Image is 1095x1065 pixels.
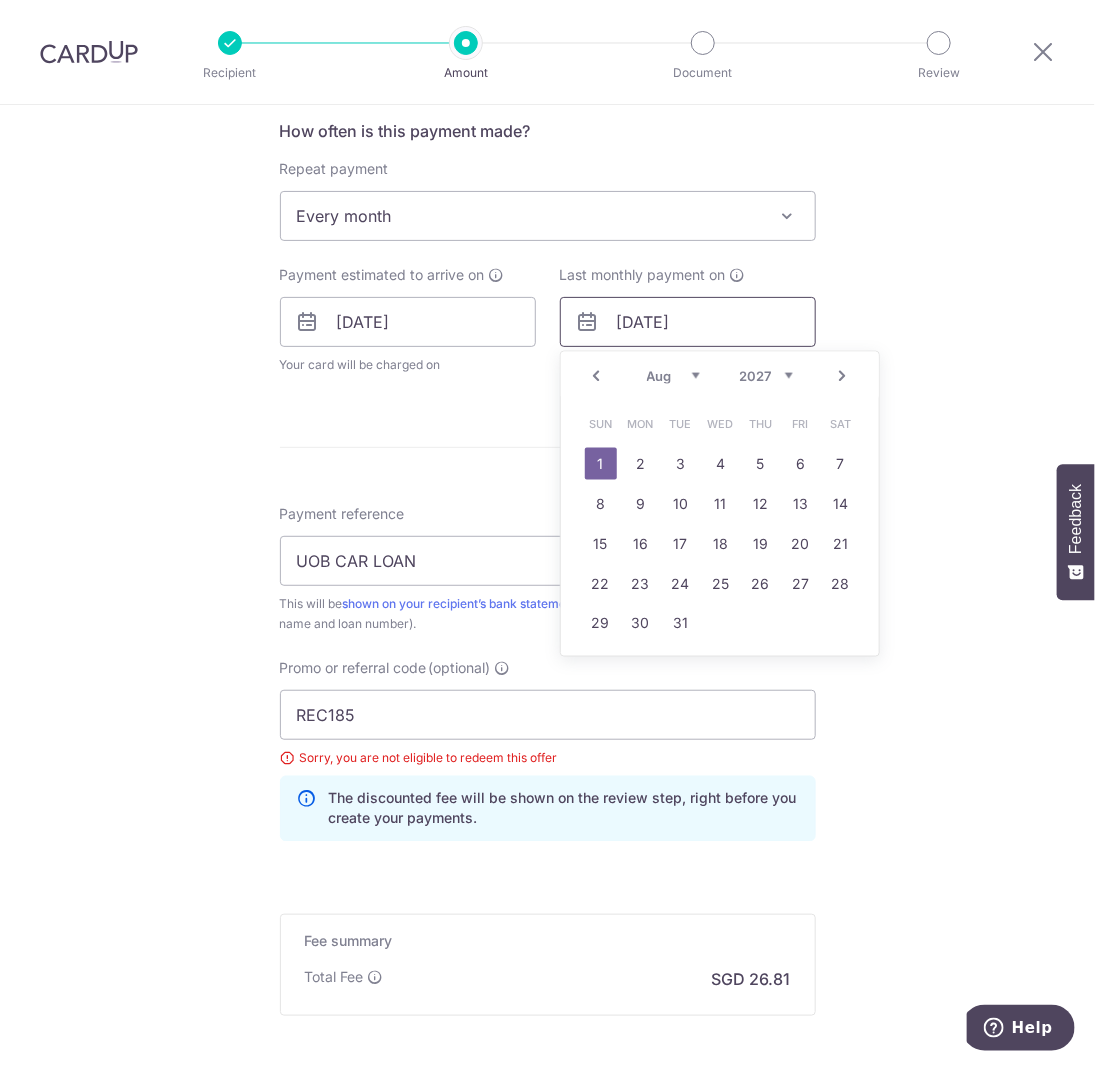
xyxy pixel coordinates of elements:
a: 18 [705,528,737,560]
a: 25 [705,568,737,600]
span: Sunday [585,408,617,440]
span: Wednesday [705,408,737,440]
a: 3 [665,448,697,480]
span: Saturday [825,408,857,440]
span: Monday [625,408,657,440]
p: Total Fee [305,967,364,987]
a: 4 [705,448,737,480]
a: 15 [585,528,617,560]
a: 10 [665,488,697,520]
div: Sorry, you are not eligible to redeem this offer [280,748,816,768]
a: shown on your recipient’s bank statement [343,596,578,611]
span: Feedback [1067,484,1085,554]
a: 31 [665,608,697,640]
a: 14 [825,488,857,520]
h5: How often is this payment made? [280,119,816,143]
img: CardUp [40,40,138,64]
p: Amount [392,63,540,83]
a: 7 [825,448,857,480]
input: DD / MM / YYYY [560,297,816,347]
a: Next [831,364,855,388]
span: Payment reference [280,504,405,524]
span: Promo or referral code [280,658,427,678]
a: 29 [585,608,617,640]
a: 24 [665,568,697,600]
a: 26 [745,568,777,600]
span: Friday [785,408,817,440]
a: 11 [705,488,737,520]
span: Thursday [745,408,777,440]
a: 5 [745,448,777,480]
a: 30 [625,608,657,640]
label: Repeat payment [280,159,389,179]
a: 6 [785,448,817,480]
p: Review [865,63,1013,83]
a: 1 [585,448,617,480]
button: Feedback - Show survey [1057,464,1095,600]
div: This will be to help identify your payment (e.g. your name and loan number). [280,594,816,634]
a: Prev [585,364,609,388]
a: 12 [745,488,777,520]
span: Every month [280,191,816,241]
a: 9 [625,488,657,520]
a: 19 [745,528,777,560]
p: Document [629,63,777,83]
a: 28 [825,568,857,600]
a: 13 [785,488,817,520]
a: 21 [825,528,857,560]
a: 22 [585,568,617,600]
a: 27 [785,568,817,600]
a: 8 [585,488,617,520]
span: Every month [281,192,815,240]
a: 17 [665,528,697,560]
a: 20 [785,528,817,560]
a: 16 [625,528,657,560]
iframe: Opens a widget where you can find more information [967,1005,1075,1055]
span: Payment estimated to arrive on [280,265,485,285]
p: Recipient [156,63,304,83]
a: 23 [625,568,657,600]
h5: Fee summary [305,931,791,951]
span: (optional) [429,658,491,678]
p: SGD 26.81 [712,967,791,991]
a: 2 [625,448,657,480]
p: The discounted fee will be shown on the review step, right before you create your payments. [329,789,799,829]
input: DD / MM / YYYY [280,297,536,347]
span: Tuesday [665,408,697,440]
span: Your card will be charged on [280,355,536,375]
span: Last monthly payment on [560,265,726,285]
